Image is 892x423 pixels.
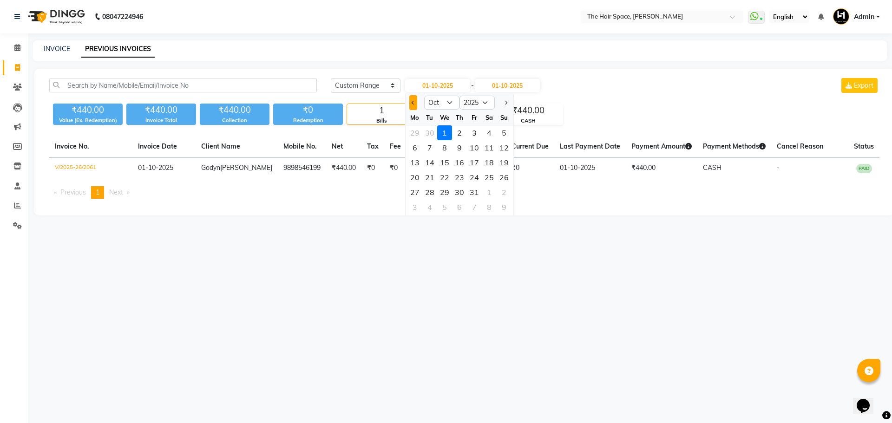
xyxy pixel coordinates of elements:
div: 7 [467,200,482,215]
div: Tuesday, September 30, 2025 [422,125,437,140]
td: ₹440.00 [626,157,697,179]
nav: Pagination [49,186,879,199]
div: 23 [452,170,467,185]
a: PREVIOUS INVOICES [81,41,155,58]
span: - [777,163,780,172]
div: Friday, October 10, 2025 [467,140,482,155]
span: Status [854,142,874,150]
div: Fr [467,110,482,125]
span: Tax [367,142,379,150]
span: Net [332,142,343,150]
div: Sunday, October 26, 2025 [497,170,512,185]
div: Monday, October 20, 2025 [407,170,422,185]
div: Sa [482,110,497,125]
div: ₹0 [273,104,343,117]
span: Fee [390,142,401,150]
div: Saturday, October 18, 2025 [482,155,497,170]
b: 08047224946 [102,4,143,30]
span: - [471,81,474,91]
div: 15 [437,155,452,170]
div: Bills [347,117,416,125]
div: 30 [422,125,437,140]
iframe: chat widget [853,386,883,414]
div: Saturday, November 1, 2025 [482,185,497,200]
input: Start Date [405,79,470,92]
div: 2 [452,125,467,140]
td: 01-10-2025 [554,157,626,179]
div: Saturday, October 11, 2025 [482,140,497,155]
div: Tu [422,110,437,125]
div: Wednesday, October 22, 2025 [437,170,452,185]
div: 22 [437,170,452,185]
div: Saturday, October 4, 2025 [482,125,497,140]
div: 4 [422,200,437,215]
div: CASH [494,117,563,125]
div: Mo [407,110,422,125]
div: Thursday, October 23, 2025 [452,170,467,185]
div: Wednesday, November 5, 2025 [437,200,452,215]
div: Tuesday, October 21, 2025 [422,170,437,185]
div: Invoice Total [126,117,196,124]
div: Sunday, October 5, 2025 [497,125,512,140]
div: 26 [497,170,512,185]
td: 9898546199 [278,157,326,179]
span: Payment Amount [631,142,692,150]
td: ₹440.00 [326,157,361,179]
div: Sunday, November 9, 2025 [497,200,512,215]
div: 1 [347,104,416,117]
div: 1 [482,185,497,200]
div: Monday, October 6, 2025 [407,140,422,155]
input: Search by Name/Mobile/Email/Invoice No [49,78,317,92]
div: Tuesday, October 28, 2025 [422,185,437,200]
div: Friday, October 3, 2025 [467,125,482,140]
div: Monday, September 29, 2025 [407,125,422,140]
select: Select month [424,96,459,110]
div: 5 [497,125,512,140]
div: 6 [452,200,467,215]
div: Thursday, October 16, 2025 [452,155,467,170]
div: 27 [407,185,422,200]
div: Thursday, October 30, 2025 [452,185,467,200]
div: Friday, October 24, 2025 [467,170,482,185]
span: [PERSON_NAME] [220,163,272,172]
span: 1 [96,188,99,196]
span: Last Payment Date [560,142,620,150]
span: Invoice No. [55,142,89,150]
div: ₹440.00 [494,104,563,117]
div: 1 [437,125,452,140]
div: ₹440.00 [126,104,196,117]
div: 17 [467,155,482,170]
div: 4 [482,125,497,140]
div: 29 [407,125,422,140]
div: 24 [467,170,482,185]
div: Tuesday, October 14, 2025 [422,155,437,170]
div: Friday, October 31, 2025 [467,185,482,200]
div: Wednesday, October 1, 2025 [437,125,452,140]
div: 9 [497,200,512,215]
div: 20 [407,170,422,185]
span: Previous [60,188,86,196]
div: Redemption [273,117,343,124]
div: Thursday, November 6, 2025 [452,200,467,215]
span: Admin [854,12,874,22]
div: Sunday, October 12, 2025 [497,140,512,155]
div: 12 [497,140,512,155]
div: 7 [422,140,437,155]
div: Sunday, November 2, 2025 [497,185,512,200]
span: Mobile No. [283,142,317,150]
span: Next [109,188,123,196]
div: Monday, October 13, 2025 [407,155,422,170]
div: 2 [497,185,512,200]
div: Collection [200,117,269,124]
div: Th [452,110,467,125]
div: 16 [452,155,467,170]
img: Admin [833,8,849,25]
div: Friday, November 7, 2025 [467,200,482,215]
div: 5 [437,200,452,215]
div: 25 [482,170,497,185]
td: ₹0 [361,157,384,179]
div: 3 [467,125,482,140]
img: logo [24,4,87,30]
span: Current Due [512,142,549,150]
span: PAID [856,164,872,173]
